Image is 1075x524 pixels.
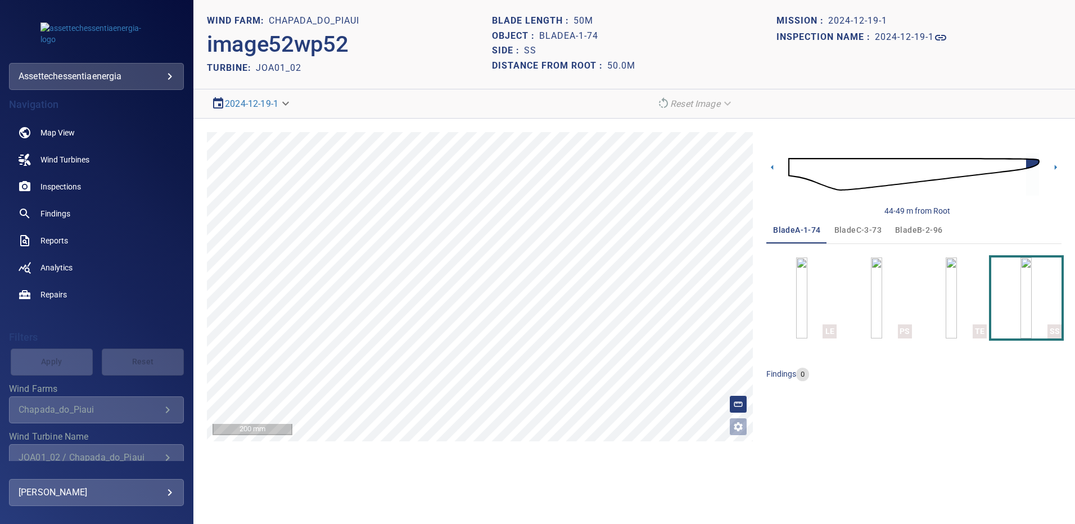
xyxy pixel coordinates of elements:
[875,31,947,44] a: 2024-12-19-1
[916,258,987,338] button: TE
[9,281,184,308] a: repairs noActive
[898,324,912,338] div: PS
[766,369,796,378] span: findings
[256,62,301,73] h2: JOA01_02
[895,223,942,237] span: bladeB-2-96
[225,98,278,109] a: 2024-12-19-1
[823,324,837,338] div: LE
[991,258,1062,338] button: SS
[492,16,573,26] h1: Blade length :
[9,173,184,200] a: inspections noActive
[729,418,747,436] button: Open image filters and tagging options
[9,432,184,441] label: Wind Turbine Name
[884,205,950,216] div: 44-49 m from Root
[40,127,75,138] span: Map View
[973,324,987,338] div: TE
[9,200,184,227] a: findings noActive
[9,119,184,146] a: map noActive
[796,258,807,338] a: LE
[9,396,184,423] div: Wind Farms
[9,385,184,394] label: Wind Farms
[492,61,607,71] h1: Distance from root :
[788,144,1040,205] img: d
[40,235,68,246] span: Reports
[9,254,184,281] a: analytics noActive
[19,484,174,502] div: [PERSON_NAME]
[9,332,184,343] h4: Filters
[828,16,887,26] h1: 2024-12-19-1
[40,289,67,300] span: Repairs
[1047,324,1062,338] div: SS
[40,262,73,273] span: Analytics
[539,31,598,42] h1: bladeA-1-74
[796,369,809,380] span: 0
[207,62,256,73] h2: TURBINE:
[19,452,161,463] div: JOA01_02 / Chapada_do_Piaui
[607,61,635,71] h1: 50.0m
[19,404,161,415] div: Chapada_do_Piaui
[1020,258,1032,338] a: SS
[766,258,837,338] button: LE
[40,181,81,192] span: Inspections
[40,154,89,165] span: Wind Turbines
[9,444,184,471] div: Wind Turbine Name
[875,32,934,43] h1: 2024-12-19-1
[40,208,70,219] span: Findings
[946,258,957,338] a: TE
[773,223,820,237] span: bladeA-1-74
[492,46,524,56] h1: Side :
[573,16,593,26] h1: 50m
[9,227,184,254] a: reports noActive
[269,16,359,26] h1: Chapada_do_Piaui
[776,16,828,26] h1: Mission :
[40,22,153,45] img: assettechessentiaenergia-logo
[19,67,174,85] div: assettechessentiaenergia
[652,94,738,114] div: Reset Image
[9,99,184,110] h4: Navigation
[841,258,911,338] button: PS
[207,16,269,26] h1: WIND FARM:
[9,63,184,90] div: assettechessentiaenergia
[834,223,882,237] span: bladeC-3-73
[207,31,348,58] h2: image52wp52
[670,98,720,109] em: Reset Image
[524,46,536,56] h1: SS
[776,32,875,43] h1: Inspection name :
[492,31,539,42] h1: Object :
[871,258,882,338] a: PS
[207,94,296,114] div: 2024-12-19-1
[9,146,184,173] a: windturbines noActive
